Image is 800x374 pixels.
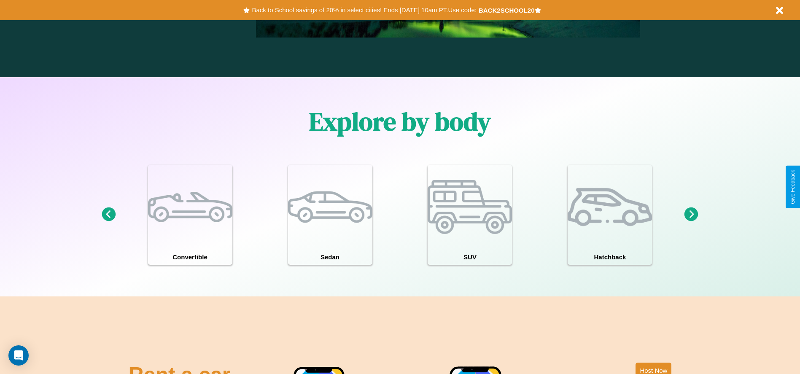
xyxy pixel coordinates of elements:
b: BACK2SCHOOL20 [479,7,535,14]
h4: Sedan [288,249,372,265]
h1: Explore by body [309,104,491,139]
h4: Hatchback [568,249,652,265]
h4: Convertible [148,249,232,265]
div: Give Feedback [790,170,796,204]
h4: SUV [428,249,512,265]
button: Back to School savings of 20% in select cities! Ends [DATE] 10am PT.Use code: [250,4,478,16]
div: Open Intercom Messenger [8,345,29,366]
